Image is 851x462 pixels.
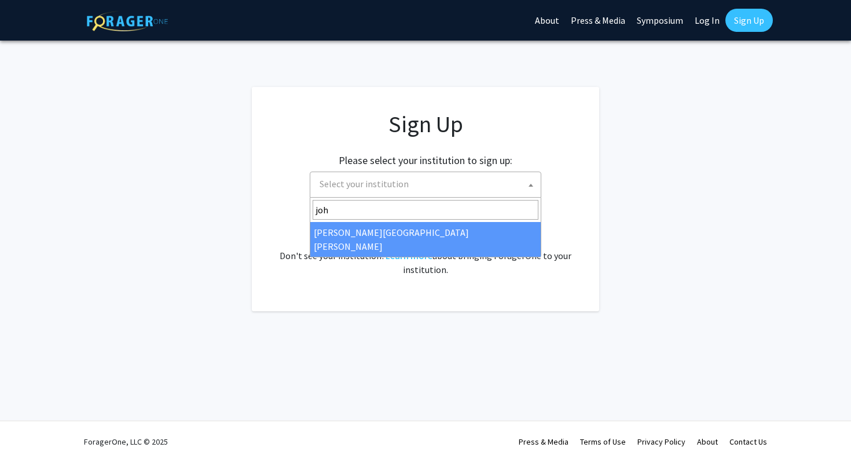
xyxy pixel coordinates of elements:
[313,200,538,220] input: Search
[310,222,541,257] li: [PERSON_NAME][GEOGRAPHIC_DATA][PERSON_NAME]
[275,221,576,277] div: Already have an account? . Don't see your institution? about bringing ForagerOne to your institut...
[275,110,576,138] h1: Sign Up
[339,154,512,167] h2: Please select your institution to sign up:
[697,436,718,447] a: About
[315,172,541,196] span: Select your institution
[519,436,568,447] a: Press & Media
[729,436,767,447] a: Contact Us
[87,11,168,31] img: ForagerOne Logo
[637,436,685,447] a: Privacy Policy
[320,178,409,190] span: Select your institution
[310,172,541,198] span: Select your institution
[84,421,168,462] div: ForagerOne, LLC © 2025
[9,410,49,453] iframe: Chat
[580,436,626,447] a: Terms of Use
[725,9,773,32] a: Sign Up
[386,250,432,261] a: Learn more about bringing ForagerOne to your institution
